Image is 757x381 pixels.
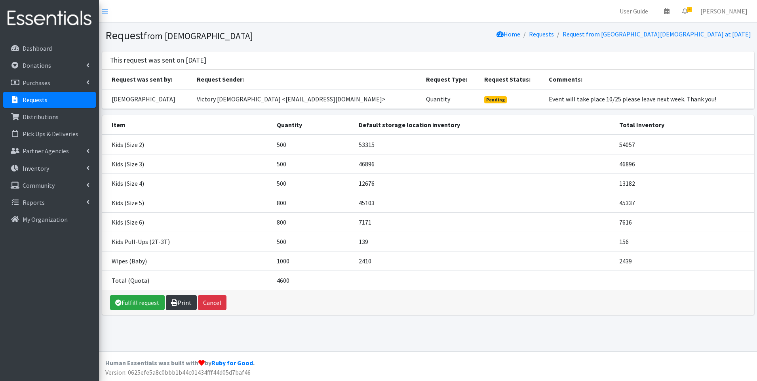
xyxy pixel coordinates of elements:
td: 7616 [614,212,754,232]
a: Ruby for Good [211,359,253,367]
td: 45103 [354,193,614,212]
p: Community [23,181,55,189]
th: Comments: [544,70,754,89]
th: Default storage location inventory [354,115,614,135]
a: Reports [3,194,96,210]
a: Requests [529,30,554,38]
td: Kids (Size 2) [102,135,272,154]
a: Community [3,177,96,193]
td: 800 [272,212,354,232]
a: Partner Agencies [3,143,96,159]
h1: Request [105,29,425,42]
td: 156 [614,232,754,251]
a: Request from [GEOGRAPHIC_DATA][DEMOGRAPHIC_DATA] at [DATE] [563,30,751,38]
span: Version: 0625efe5a8c0bbb1b44c01434fff44d05d7baf46 [105,368,251,376]
a: Fulfill request [110,295,165,310]
a: Requests [3,92,96,108]
a: Dashboard [3,40,96,56]
td: 46896 [614,154,754,173]
p: Inventory [23,164,49,172]
td: 53315 [354,135,614,154]
th: Request Status: [479,70,544,89]
a: [PERSON_NAME] [694,3,754,19]
td: 139 [354,232,614,251]
td: Kids (Size 6) [102,212,272,232]
p: Pick Ups & Deliveries [23,130,78,138]
td: 12676 [354,173,614,193]
td: 500 [272,232,354,251]
p: Partner Agencies [23,147,69,155]
td: 45337 [614,193,754,212]
td: Total (Quota) [102,271,272,290]
strong: Human Essentials was built with by . [105,359,255,367]
td: 1000 [272,251,354,271]
td: 4600 [272,271,354,290]
a: Print [166,295,197,310]
p: Distributions [23,113,59,121]
td: Victory [DEMOGRAPHIC_DATA] <[EMAIL_ADDRESS][DOMAIN_NAME]> [192,89,421,109]
td: 2410 [354,251,614,271]
td: Kids Pull-Ups (2T-3T) [102,232,272,251]
a: Donations [3,57,96,73]
th: Request Type: [421,70,480,89]
p: My Organization [23,215,68,223]
td: Quantity [421,89,480,109]
th: Request was sent by: [102,70,192,89]
td: 2439 [614,251,754,271]
span: Pending [484,96,507,103]
th: Item [102,115,272,135]
th: Request Sender: [192,70,421,89]
td: 7171 [354,212,614,232]
td: Event will take place 10/25 please leave next week. Thank you! [544,89,754,109]
small: from [DEMOGRAPHIC_DATA] [144,30,253,42]
td: Kids (Size 4) [102,173,272,193]
td: 46896 [354,154,614,173]
td: 500 [272,135,354,154]
p: Purchases [23,79,50,87]
button: Cancel [198,295,226,310]
td: 500 [272,173,354,193]
td: Wipes (Baby) [102,251,272,271]
a: My Organization [3,211,96,227]
a: Purchases [3,75,96,91]
td: Kids (Size 3) [102,154,272,173]
td: [DEMOGRAPHIC_DATA] [102,89,192,109]
p: Requests [23,96,48,104]
span: 4 [687,7,692,12]
a: User Guide [613,3,654,19]
a: Inventory [3,160,96,176]
td: 800 [272,193,354,212]
th: Quantity [272,115,354,135]
td: 500 [272,154,354,173]
a: Distributions [3,109,96,125]
a: Pick Ups & Deliveries [3,126,96,142]
a: Home [496,30,520,38]
td: 54057 [614,135,754,154]
th: Total Inventory [614,115,754,135]
img: HumanEssentials [3,5,96,32]
td: Kids (Size 5) [102,193,272,212]
td: 13182 [614,173,754,193]
p: Reports [23,198,45,206]
a: 4 [676,3,694,19]
h3: This request was sent on [DATE] [110,56,206,65]
p: Dashboard [23,44,52,52]
p: Donations [23,61,51,69]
